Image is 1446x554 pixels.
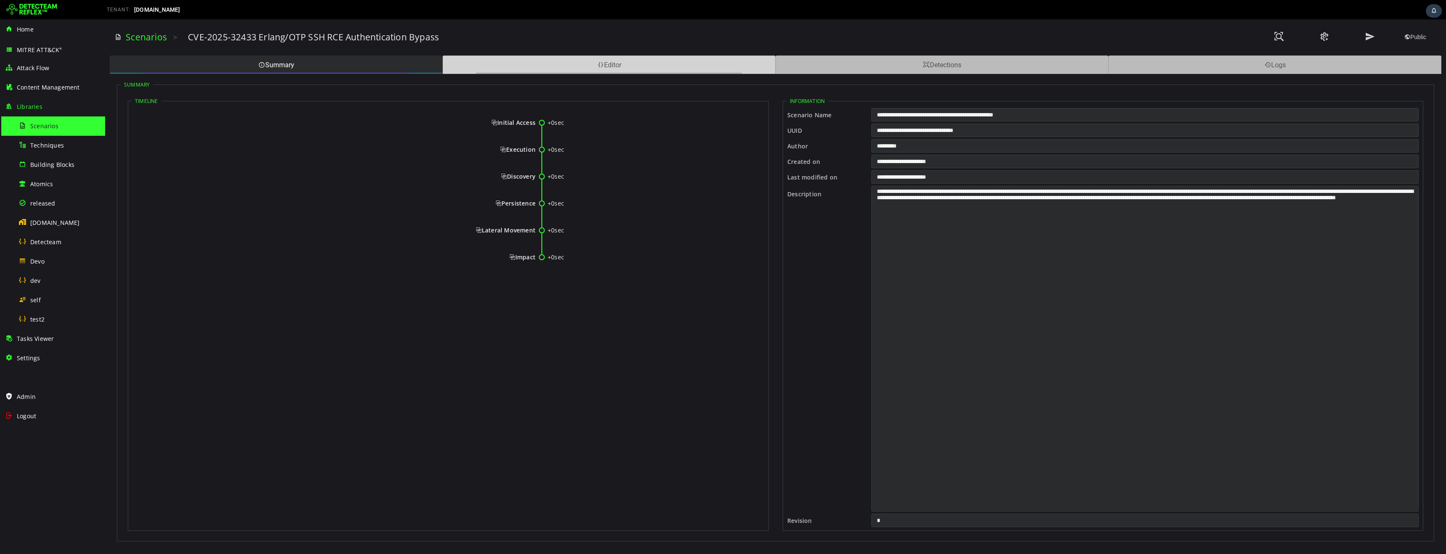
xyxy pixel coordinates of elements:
div: +0sec [443,126,655,135]
div: +0sec [443,234,655,242]
span: Logout [17,412,36,420]
div: +0sec [443,207,655,215]
label: Last modified on [682,151,766,165]
label: Scenario Name [682,89,766,103]
span: self [30,296,41,304]
span: > [68,13,72,23]
button: Public [1289,13,1331,23]
span: Detecteam [30,238,61,246]
span: Admin [17,393,36,401]
div: +0sec [443,180,655,188]
span: Attack Flow [17,64,49,72]
div: Summary [5,36,338,55]
span: [DOMAIN_NAME] [30,219,80,227]
div: +0sec [443,99,655,108]
span: dev [30,277,41,285]
span: TENANT: [107,7,131,13]
sup: ® [59,47,62,50]
label: UUID [682,104,766,118]
h3: CVE-2025-32433 Erlang/OTP SSH RCE Authentication Bypass [83,12,334,24]
span: Persistence [391,180,430,188]
legend: Timeline [26,78,56,85]
span: Techniques [30,141,64,149]
span: Settings [17,354,40,362]
span: Impact [404,234,430,242]
a: Scenarios [21,12,62,24]
span: Atomics [30,180,53,188]
legend: Information [681,78,723,85]
span: Home [17,25,34,33]
span: Public [1299,14,1321,21]
span: MITRE ATT&CK [17,46,62,54]
div: Editor [338,36,670,55]
div: Detections [670,36,1003,55]
span: Content Management [17,83,80,91]
span: Scenarios [30,122,58,130]
span: released [30,199,55,207]
legend: Summary [16,62,48,69]
span: test2 [30,315,45,323]
div: +0sec [443,153,655,161]
label: Created on [682,135,766,149]
span: Lateral Movement [371,207,430,215]
span: Devo [30,257,45,265]
img: Detecteam logo [6,3,57,16]
span: Building Blocks [30,161,74,169]
label: Description [682,166,766,179]
span: Execution [395,126,430,134]
span: Discovery [396,153,430,161]
label: Revision [682,494,766,508]
span: [DOMAIN_NAME] [134,6,180,13]
div: Logs [1003,36,1336,55]
label: Author [682,120,766,134]
span: Initial Access [386,99,430,107]
span: Tasks Viewer [17,335,54,343]
span: Libraries [17,103,42,111]
div: Task Notifications [1426,4,1442,18]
